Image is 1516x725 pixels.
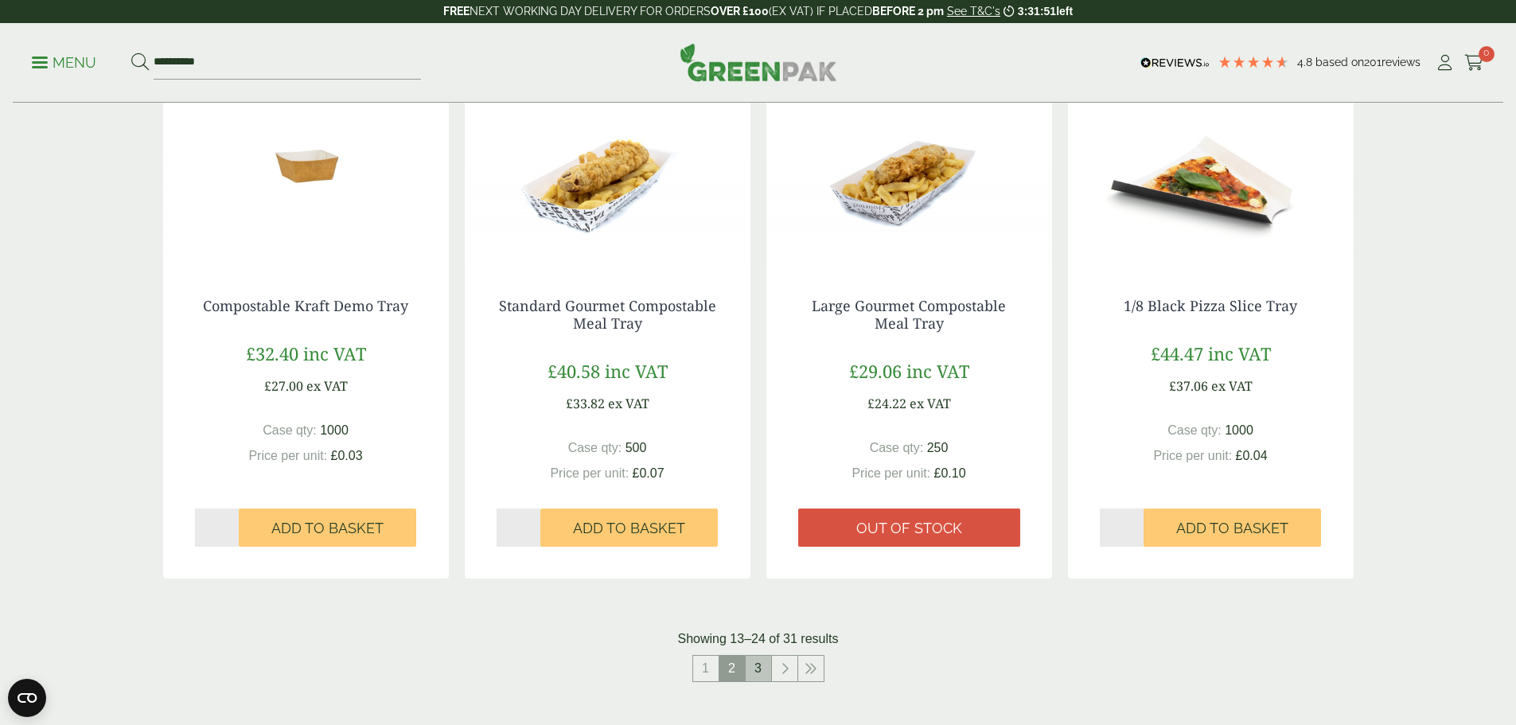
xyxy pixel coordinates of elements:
a: Menu [32,53,96,69]
a: Out of stock [798,509,1020,547]
a: 1 [693,656,719,681]
span: Price per unit: [852,466,930,480]
span: £0.04 [1236,449,1268,462]
button: Add to Basket [1144,509,1321,547]
span: £44.47 [1151,341,1203,365]
span: £0.07 [633,466,664,480]
span: 3:31:51 [1018,5,1056,18]
span: £33.82 [566,395,605,412]
span: £29.06 [849,359,902,383]
strong: FREE [443,5,470,18]
span: 1000 [320,423,349,437]
span: Price per unit: [550,466,629,480]
span: 250 [927,441,949,454]
span: 4.8 [1297,56,1315,68]
span: reviews [1382,56,1421,68]
button: Open CMP widget [8,679,46,717]
span: ex VAT [1211,377,1253,395]
div: 4.79 Stars [1218,55,1289,69]
img: 8th Black Pizza Slice tray (Large) [1068,67,1354,266]
span: Case qty: [568,441,622,454]
p: Menu [32,53,96,72]
span: ex VAT [608,395,649,412]
span: ex VAT [306,377,348,395]
span: Price per unit: [1153,449,1232,462]
span: inc VAT [906,359,969,383]
img: Compostable Kraft Demo Tray -0 [163,67,449,266]
span: £0.10 [934,466,966,480]
a: Standard Gourmet Compostable Meal Tray [499,296,716,333]
span: £27.00 [264,377,303,395]
span: Case qty: [263,423,317,437]
img: IMG_4664 [465,67,750,266]
span: 201 [1364,56,1382,68]
span: £37.06 [1169,377,1208,395]
strong: BEFORE 2 pm [872,5,944,18]
span: Add to Basket [271,520,384,537]
a: 0 [1464,51,1484,75]
span: inc VAT [605,359,668,383]
img: IMG_4658 [766,67,1052,266]
span: ex VAT [910,395,951,412]
strong: OVER £100 [711,5,769,18]
span: 2 [719,656,745,681]
a: Compostable Kraft Demo Tray [203,296,408,315]
i: My Account [1435,55,1455,71]
span: Add to Basket [1176,520,1288,537]
a: 1/8 Black Pizza Slice Tray [1124,296,1297,315]
span: Add to Basket [573,520,685,537]
a: Large Gourmet Compostable Meal Tray [812,296,1006,333]
a: 3 [746,656,771,681]
span: £40.58 [548,359,600,383]
span: £0.03 [331,449,363,462]
span: Case qty: [870,441,924,454]
span: Case qty: [1167,423,1222,437]
span: inc VAT [303,341,366,365]
span: left [1056,5,1073,18]
p: Showing 13–24 of 31 results [678,630,839,649]
span: Out of stock [856,520,962,537]
span: 0 [1479,46,1495,62]
span: 1000 [1225,423,1253,437]
a: See T&C's [947,5,1000,18]
span: 500 [625,441,647,454]
img: GreenPak Supplies [680,43,837,81]
span: £24.22 [867,395,906,412]
img: REVIEWS.io [1140,57,1210,68]
button: Add to Basket [239,509,416,547]
span: Based on [1315,56,1364,68]
i: Cart [1464,55,1484,71]
span: Price per unit: [248,449,327,462]
button: Add to Basket [540,509,718,547]
span: £32.40 [246,341,298,365]
span: inc VAT [1208,341,1271,365]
